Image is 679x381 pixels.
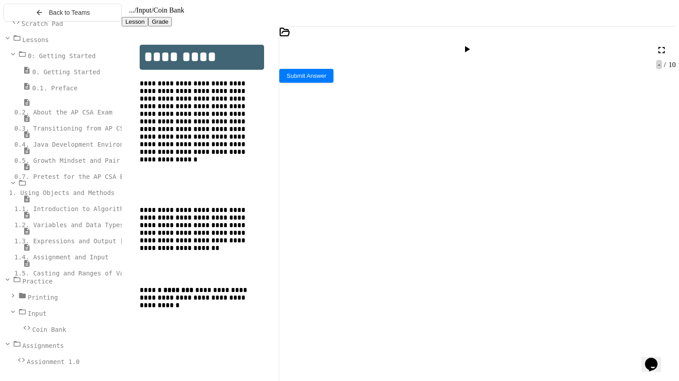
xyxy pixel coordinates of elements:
span: Practice [22,278,52,285]
iframe: chat widget [641,345,670,372]
span: Submit Answer [286,72,326,79]
span: Input [28,310,47,317]
span: 1.1. Introduction to Algorithms, Programming, and Compilers [14,205,237,212]
span: Lessons [22,36,49,43]
span: 0: Getting Started [28,52,96,59]
span: / [134,6,136,14]
span: Back to Teams [49,9,90,16]
span: / [151,6,153,14]
span: Coin Bank [154,6,184,14]
span: 0.3. Transitioning from AP CSP to AP CSA [14,125,165,132]
span: Assignments [22,342,64,349]
span: 1.2. Variables and Data Types [14,221,124,229]
span: Scratch Pad [21,20,63,27]
span: 1. Using Objects and Methods [9,189,115,196]
span: ... [129,6,134,14]
span: - [656,60,662,69]
span: Assignment 1.0 [27,358,80,365]
button: Lesson [122,17,148,26]
button: Back to Teams [4,4,122,21]
span: 0.2. About the AP CSA Exam [14,109,112,116]
span: 1.5. Casting and Ranges of Values [14,270,139,277]
span: 0.1. Preface [32,85,77,92]
span: / [664,61,666,68]
span: Input [137,6,152,14]
button: Grade [148,17,172,26]
span: Printing [28,294,58,301]
span: 10 [667,61,676,68]
span: 1.3. Expressions and Output [New] [14,237,139,245]
span: Coin Bank [32,326,66,333]
span: 0. Getting Started [32,68,100,76]
span: 0.5. Growth Mindset and Pair Programming [14,157,165,164]
span: 1.4. Assignment and Input [14,254,109,261]
span: 0.4. Java Development Environments [14,141,143,148]
span: 0.7. Pretest for the AP CSA Exam [14,173,135,180]
button: Submit Answer [279,69,333,83]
